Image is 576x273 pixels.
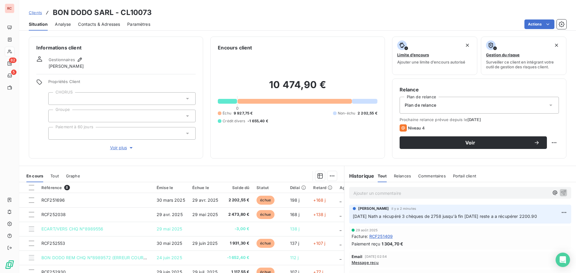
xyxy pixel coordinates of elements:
[352,254,363,259] span: Email
[53,7,152,18] h3: BON DODO SARL - CL10073
[340,185,355,190] div: Agence
[486,60,561,69] span: Surveiller ce client en intégrant votre outil de gestion des risques client.
[192,212,218,217] span: 29 mai 2025
[157,185,185,190] div: Émise le
[223,111,231,116] span: Échu
[227,255,250,261] span: -1 652,40 €
[227,185,250,190] div: Solde dû
[344,172,374,180] h6: Historique
[41,197,65,203] span: RCF251696
[453,174,476,178] span: Portail client
[400,117,559,122] span: Prochaine relance prévue depuis le
[481,37,566,75] button: Gestion du risqueSurveiller ce client en intégrant votre outil de gestion des risques client.
[227,226,250,232] span: -3,00 €
[400,136,547,149] button: Voir
[227,212,250,218] span: 2 473,80 €
[290,226,300,231] span: 138 j
[340,241,341,246] span: _
[192,241,218,246] span: 29 juin 2025
[338,111,355,116] span: Non-échu
[9,58,16,63] span: 82
[340,226,341,231] span: _
[49,63,84,69] span: [PERSON_NAME]
[394,174,411,178] span: Relances
[5,4,14,13] div: RC
[290,255,299,260] span: 112 j
[418,174,446,178] span: Commentaires
[157,197,185,203] span: 30 mars 2025
[408,126,425,130] span: Niveau 4
[382,241,403,247] span: 1 304,70 €
[110,145,134,151] span: Voir plus
[157,212,183,217] span: 29 avr. 2025
[392,37,478,75] button: Limite d’encoursAjouter une limite d’encours autorisé
[192,185,220,190] div: Échue le
[256,239,274,248] span: échue
[313,185,332,190] div: Retard
[36,44,196,51] h6: Informations client
[290,197,300,203] span: 198 j
[556,253,570,267] div: Open Intercom Messenger
[227,240,250,246] span: 1 931,30 €
[340,212,341,217] span: _
[48,144,196,151] button: Voir plus
[405,102,436,108] span: Plan de relance
[227,197,250,203] span: 2 202,55 €
[247,118,268,124] span: -1 655,40 €
[353,214,537,219] span: [DATE] Nath a récupéré 3 chèques de 2758 jusqu'à fin [DATE] reste a a récupérer 2200.90
[256,196,274,205] span: échue
[340,197,341,203] span: _
[5,260,14,269] img: Logo LeanPay
[407,140,534,145] span: Voir
[157,241,182,246] span: 30 mai 2025
[356,228,378,232] span: 29 août 2025
[218,79,377,97] h2: 10 474,90 €
[64,185,70,190] span: 8
[41,241,65,246] span: RCF252553
[352,233,368,239] span: Facture :
[66,174,80,178] span: Graphe
[29,10,42,15] span: Clients
[41,255,154,260] span: BON DODO REM CHQ N°8989572 (ERREUR COURSIER)
[313,241,325,246] span: +107 j
[41,226,103,231] span: ECART/VERS CHQ N°8989556
[391,207,416,210] span: il y a 2 minutes
[313,197,325,203] span: +168 j
[290,212,300,217] span: 168 j
[340,255,341,260] span: _
[352,260,379,265] span: Message reçu
[397,60,465,64] span: Ajouter une limite d’encours autorisé
[218,44,252,51] h6: Encours client
[41,212,66,217] span: RCF252038
[53,113,58,119] input: Ajouter une valeur
[29,10,42,16] a: Clients
[11,70,16,75] span: 5
[49,57,75,62] span: Gestionnaires
[256,185,283,190] div: Statut
[369,233,393,239] span: RCF251409
[48,79,196,88] span: Propriétés Client
[78,21,120,27] span: Contacts & Adresses
[365,255,387,258] span: [DATE] 02:54
[192,197,218,203] span: 29 avr. 2025
[26,174,43,178] span: En cours
[256,210,274,219] span: échue
[352,241,380,247] span: Paiement reçu
[41,185,149,190] div: Référence
[157,226,182,231] span: 29 mai 2025
[234,111,253,116] span: 9 927,75 €
[358,111,377,116] span: 2 202,55 €
[378,174,387,178] span: Tout
[55,21,71,27] span: Analyse
[524,19,554,29] button: Actions
[400,86,559,93] h6: Relance
[467,117,481,122] span: [DATE]
[486,52,520,57] span: Gestion du risque
[290,241,299,246] span: 137 j
[397,52,429,57] span: Limite d’encours
[157,255,182,260] span: 24 juin 2025
[127,21,150,27] span: Paramètres
[290,185,306,190] div: Délai
[53,96,58,101] input: Ajouter une valeur
[358,206,389,211] span: [PERSON_NAME]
